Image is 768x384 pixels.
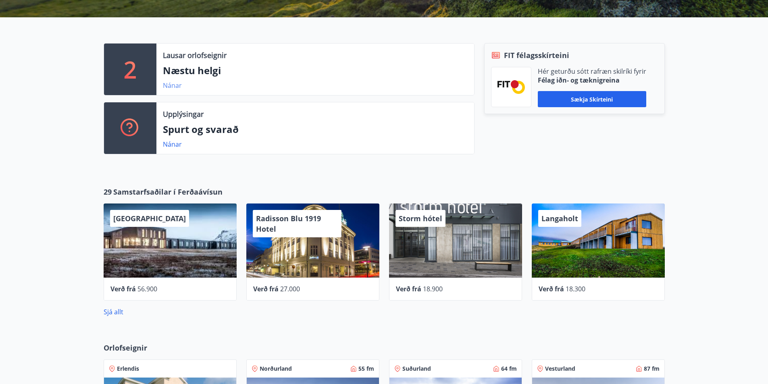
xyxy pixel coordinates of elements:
span: Radisson Blu 1919 Hotel [256,214,321,234]
span: 27.000 [280,284,300,293]
span: Storm hótel [399,214,442,223]
p: Upplýsingar [163,109,204,119]
span: Verð frá [539,284,564,293]
p: Lausar orlofseignir [163,50,227,60]
a: Nánar [163,81,182,90]
p: Næstu helgi [163,64,468,77]
span: Verð frá [396,284,421,293]
span: Vesturland [545,365,575,373]
p: Spurt og svarað [163,122,468,136]
span: Erlendis [117,365,139,373]
span: 87 fm [644,365,660,373]
span: Suðurland [402,365,431,373]
span: 55 fm [358,365,374,373]
span: 64 fm [501,365,517,373]
p: Félag iðn- og tæknigreina [538,76,646,85]
span: Norðurland [260,365,292,373]
img: FPQVkF9lTnNbbaRSFyT17YYeljoOGk5m51IhT0bO.png [497,80,525,93]
p: Hér geturðu sótt rafræn skilríki fyrir [538,67,646,76]
a: Sjá allt [104,307,123,316]
a: Nánar [163,140,182,149]
p: 2 [124,54,137,85]
span: 29 [104,187,112,197]
span: Orlofseignir [104,342,147,353]
span: 18.900 [423,284,443,293]
span: Langaholt [541,214,578,223]
span: FIT félagsskírteini [504,50,569,60]
span: [GEOGRAPHIC_DATA] [113,214,186,223]
span: 18.300 [566,284,585,293]
button: Sækja skírteini [538,91,646,107]
span: 56.900 [137,284,157,293]
span: Samstarfsaðilar í Ferðaávísun [113,187,223,197]
span: Verð frá [110,284,136,293]
span: Verð frá [253,284,279,293]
